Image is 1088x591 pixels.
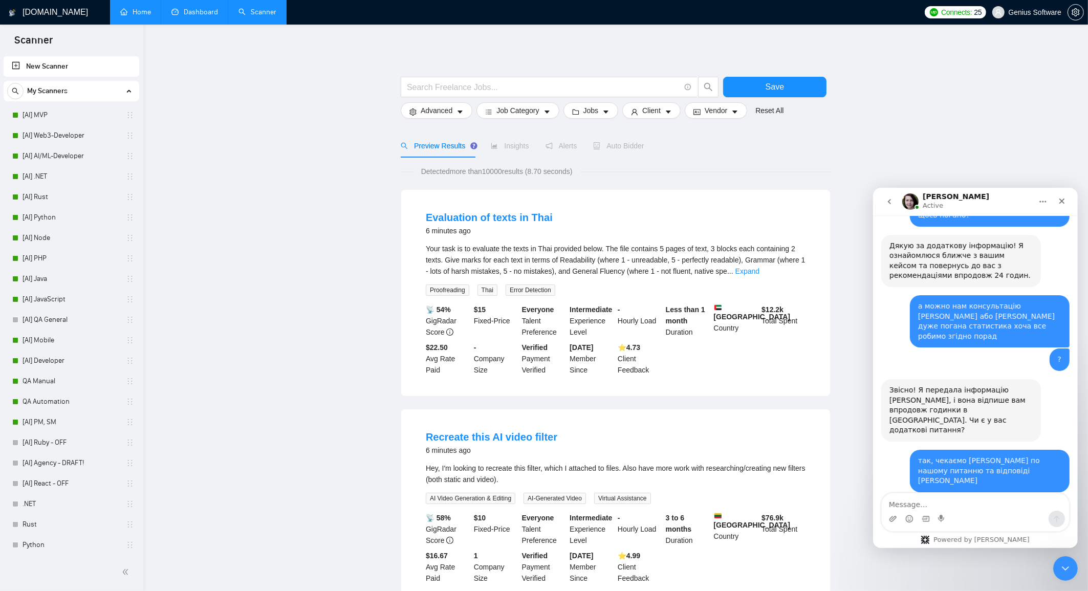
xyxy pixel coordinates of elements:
[126,275,134,283] span: holder
[472,512,520,546] div: Fixed-Price
[126,479,134,488] span: holder
[712,304,760,338] div: Country
[570,552,593,560] b: [DATE]
[126,357,134,365] span: holder
[568,304,616,338] div: Experience Level
[12,56,131,77] a: New Scanner
[759,512,808,546] div: Total Spent
[723,77,826,97] button: Save
[616,342,664,376] div: Client Feedback
[23,146,120,166] a: [AI] AI/ML-Developer
[568,550,616,584] div: Member Since
[126,172,134,181] span: holder
[171,8,218,16] a: dashboardDashboard
[594,493,651,504] span: Virtual Assistance
[570,343,593,352] b: [DATE]
[446,537,453,544] span: info-circle
[474,514,486,522] b: $ 10
[469,141,478,150] div: Tooltip anchor
[714,304,722,311] img: 🇦🇪
[522,514,554,522] b: Everyone
[714,512,791,529] b: [GEOGRAPHIC_DATA]
[426,493,515,504] span: AI Video Generation & Editing
[930,8,938,16] img: upwork-logo.png
[474,305,486,314] b: $ 15
[446,329,453,336] span: info-circle
[563,102,619,119] button: folderJobscaret-down
[401,142,408,149] span: search
[618,305,620,314] b: -
[426,305,451,314] b: 📡 54%
[974,7,982,18] span: 25
[1053,556,1078,581] iframe: Intercom live chat
[485,108,492,116] span: bars
[426,552,448,560] b: $16.67
[126,541,134,549] span: holder
[126,500,134,508] span: holder
[583,105,599,116] span: Jobs
[424,342,472,376] div: Avg Rate Paid
[524,493,586,504] span: AI-Generated Video
[491,142,498,149] span: area-chart
[426,245,806,275] span: Your task is to evaluate the texts in Thai provided below. The file contains 5 pages of text, 3 b...
[426,431,557,443] a: Recreate this AI video filter
[126,193,134,201] span: holder
[126,418,134,426] span: holder
[126,398,134,406] span: holder
[126,439,134,447] span: holder
[456,108,464,116] span: caret-down
[426,284,469,296] span: Proofreading
[126,213,134,222] span: holder
[631,108,638,116] span: user
[23,453,120,473] a: [AI] Agency - DRAFT!
[472,342,520,376] div: Company Size
[426,212,553,223] a: Evaluation of texts in Thai
[23,187,120,207] a: [AI] Rust
[995,9,1002,16] span: user
[522,552,548,560] b: Verified
[426,243,806,277] div: Your task is to evaluate the texts in Thai provided below. The file contains 5 pages of text, 3 b...
[23,269,120,289] a: [AI] Java
[7,83,24,99] button: search
[693,108,701,116] span: idcard
[735,267,759,275] a: Expand
[616,550,664,584] div: Client Feedback
[665,108,672,116] span: caret-down
[401,142,474,150] span: Preview Results
[714,512,722,519] img: 🇱🇹
[120,8,151,16] a: homeHome
[712,512,760,546] div: Country
[572,108,579,116] span: folder
[761,514,784,522] b: $ 76.9k
[520,512,568,546] div: Talent Preference
[616,304,664,338] div: Hourly Load
[426,225,553,237] div: 6 minutes ago
[472,550,520,584] div: Company Size
[873,188,1078,548] iframe: Intercom live chat
[23,310,120,330] a: [AI] QA General
[27,81,68,101] span: My Scanners
[426,343,448,352] b: $22.50
[698,77,719,97] button: search
[755,105,784,116] a: Reset All
[664,304,712,338] div: Duration
[472,304,520,338] div: Fixed-Price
